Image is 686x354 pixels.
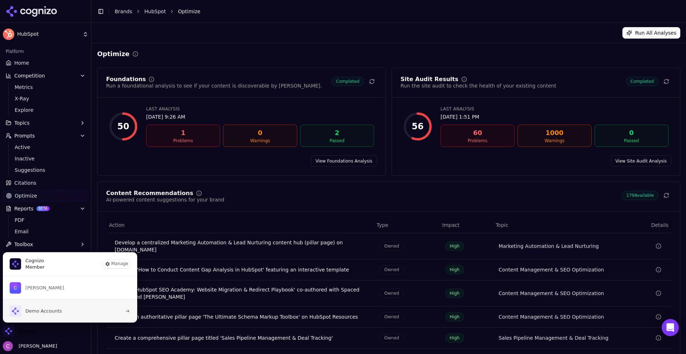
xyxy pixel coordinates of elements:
span: Owned [379,312,404,321]
div: Platform [3,46,88,57]
div: Content Recommendations [106,190,193,196]
span: Owned [379,241,404,251]
a: View Site Audit Analysis [611,155,671,167]
span: Suggestions [15,166,77,174]
span: Member [25,264,44,270]
span: Metrics [15,84,77,91]
span: Prompts [14,132,35,139]
span: Reports [14,205,34,212]
img: Cognizo [10,258,21,270]
div: Create an authoritative pillar page 'The Ultimate Schema Markup Toolbox' on HubSpot Resources [115,313,368,320]
div: Content Management & SEO Optimization [498,290,604,297]
div: Data table [106,217,671,349]
div: Develop 'How to Conduct Content Gap Analysis in HubSpot' featuring an interactive template [115,266,368,273]
div: Run the site audit to check the health of your existing content [401,82,556,89]
span: Action [109,221,125,229]
div: Last Analysis [441,106,668,112]
span: X-Ray [15,95,77,102]
span: Impact [442,221,459,229]
span: Toolbox [14,241,33,248]
div: Passed [303,138,371,144]
span: BETA [36,206,50,211]
div: [DATE] 9:26 AM [146,113,374,120]
span: High [445,333,464,343]
div: 1 [149,128,217,138]
a: Brands [115,9,132,14]
div: AI-powered content suggestions for your brand [106,196,224,203]
th: Details [624,217,671,233]
th: Type [374,217,439,233]
div: Run a foundational analysis to see if your content is discoverable by [PERSON_NAME]. [106,82,322,89]
div: Problems [149,138,217,144]
div: Last Analysis [146,106,374,112]
span: High [445,312,464,321]
div: 50 [117,121,129,132]
span: Explore [15,106,77,114]
img: Cognizo [3,325,14,337]
div: 2 [303,128,371,138]
div: Content Management & SEO Optimization [498,266,604,273]
div: Content Management & SEO Optimization [498,313,604,320]
span: Optimize [178,8,200,15]
span: High [445,289,464,298]
div: Problems [444,138,511,144]
div: 1000 [521,128,588,138]
span: Completed [332,77,364,86]
span: Home [14,59,29,66]
button: Close organization switcher [3,325,37,337]
div: List of all organization memberships [3,276,138,323]
span: Completed [626,77,658,86]
div: Site Audit Results [401,76,458,82]
div: Create a comprehensive pillar page titled 'Sales Pipeline Management & Deal Tracking' [115,334,368,341]
span: HubSpot [17,31,80,38]
a: HubSpot [144,8,166,15]
span: Chris Abouraad [25,285,64,291]
h2: Optimize [97,49,130,59]
span: Owned [379,265,404,274]
img: Demo Accounts [10,305,21,317]
span: Owned [379,289,404,298]
div: Warnings [226,138,294,144]
span: Topic [496,221,508,229]
span: Competition [14,72,45,79]
span: Inactive [15,155,77,162]
span: PDF [15,216,77,224]
div: Foundations [106,76,146,82]
div: Warnings [521,138,588,144]
th: Topic [493,217,623,233]
img: Chris Abouraad [10,282,21,294]
span: Cognizo [19,328,37,334]
span: High [445,241,464,251]
span: Details [627,221,668,229]
span: 179 Available [622,191,658,200]
img: Chris Abouraad [3,341,13,351]
nav: breadcrumb [115,8,666,15]
span: [PERSON_NAME] [16,343,57,349]
div: [DATE] 1:51 PM [441,113,668,120]
button: Manage [103,260,130,268]
button: Run All Analyses [622,27,680,39]
span: Active [15,144,77,151]
a: View Foundations Analysis [311,155,377,167]
div: Develop a centralized Marketing Automation & Lead Nurturing content hub (pillar page) on [DOMAIN_... [115,239,368,253]
button: Open user button [3,341,57,351]
div: Open Intercom Messenger [662,319,679,336]
span: Type [377,221,388,229]
div: Sales Pipeline Management & Deal Tracking [498,334,608,341]
th: Action [106,217,374,233]
div: Launch 'HubSpot SEO Academy: Website Migration & Redirect Playbook' co-authored with Spaced Digit... [115,286,368,300]
span: Email [15,228,77,235]
div: Passed [598,138,665,144]
img: HubSpot [3,29,14,40]
div: Cognizo is active [3,252,137,323]
span: High [445,265,464,274]
span: Owned [379,333,404,343]
th: Impact [439,217,493,233]
div: 0 [226,128,294,138]
div: 60 [444,128,511,138]
div: 56 [412,121,423,132]
span: Optimize [15,192,37,199]
div: 0 [598,128,665,138]
span: Topics [14,119,30,126]
span: Demo Accounts [25,308,62,314]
